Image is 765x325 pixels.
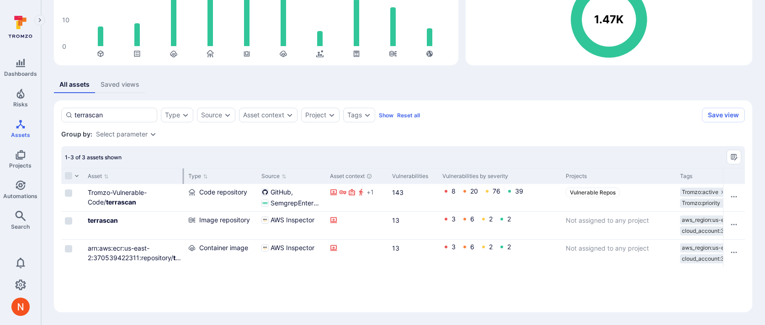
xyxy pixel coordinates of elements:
[566,244,649,252] span: Not assigned to any project
[305,111,326,119] button: Project
[392,216,399,224] a: 13
[61,212,84,239] div: Cell for selection
[37,16,43,24] i: Expand navigation menu
[65,172,72,179] span: Select all rows
[439,212,562,239] div: Cell for Vulnerabilities by severity
[562,184,676,211] div: Cell for Projects
[682,216,738,224] span: aws_region:us-east-2
[4,70,37,77] span: Dashboards
[182,111,189,119] button: Expand dropdown
[199,215,250,225] span: Image repository
[65,154,122,161] span: 1-3 of 3 assets shown
[570,189,616,196] span: Vulnerable Repos
[470,215,474,223] a: 6
[165,111,180,119] button: Type
[224,111,231,119] button: Expand dropdown
[452,243,456,251] a: 3
[149,131,157,138] button: Expand dropdown
[388,184,439,211] div: Cell for Vulnerabilities
[594,13,624,26] text: 1.47K
[702,108,745,122] button: Save view
[364,111,371,119] button: Expand dropdown
[61,130,92,139] span: Group by:
[258,212,326,239] div: Cell for Source
[562,212,676,239] div: Cell for Projects
[452,187,456,195] a: 8
[65,245,72,252] span: Select row
[489,215,493,223] a: 2
[727,217,741,232] button: Row actions menu
[13,101,28,108] span: Risks
[723,184,745,211] div: Cell for
[680,254,755,263] div: cloud_account:370539422311
[243,111,284,119] button: Asset context
[515,187,523,195] a: 39
[54,76,752,93] div: assets tabs
[271,215,314,225] span: AWS Inspector
[682,244,738,252] span: aws_region:us-east-2
[326,212,388,239] div: Cell for Asset context
[723,212,745,239] div: Cell for
[326,184,388,211] div: Cell for Asset context
[388,212,439,239] div: Cell for Vulnerabilities
[199,243,248,252] span: Container image
[367,173,372,179] div: Automatically discovered context associated with the asset
[96,131,148,138] button: Select parameter
[727,245,741,260] button: Row actions menu
[34,15,45,26] button: Expand navigation menu
[101,80,139,89] div: Saved views
[493,187,500,195] a: 76
[347,111,362,119] button: Tags
[723,240,745,267] div: Cell for
[188,173,208,180] button: Sort by Type
[96,131,157,138] div: grouping parameters
[727,150,741,164] div: Manage columns
[106,198,136,206] b: terrascan
[286,111,293,119] button: Expand dropdown
[470,243,474,251] a: 6
[566,172,673,180] div: Projects
[682,227,746,235] span: cloud_account:370539 …
[11,298,30,316] div: Neeren Patki
[11,131,30,138] span: Assets
[88,216,118,224] a: terrascan
[185,212,258,239] div: Cell for Type
[185,184,258,211] div: Cell for Type
[84,212,185,239] div: Cell for Asset
[507,215,511,223] a: 2
[201,111,222,119] button: Source
[62,42,66,50] text: 0
[682,189,718,196] span: Tromzo:active
[367,188,374,197] span: + 1
[439,240,562,267] div: Cell for Vulnerabilities by severity
[680,188,728,197] div: Tromzo:active
[682,255,746,262] span: cloud_account:370539 …
[59,80,90,89] div: All assets
[65,189,72,197] span: Select row
[88,244,181,300] a: arn:aws:ecr:us-east-2:370539422311:repository/terrascan/sha256:99fb441c0d3cb1fceda4f5f4a893b88694...
[727,189,741,204] button: Row actions menu
[379,112,393,119] button: Show
[61,240,84,267] div: Cell for selection
[397,112,420,119] button: Reset all
[392,172,435,180] div: Vulnerabilities
[61,184,84,211] div: Cell for selection
[562,240,676,267] div: Cell for Projects
[326,240,388,267] div: Cell for Asset context
[88,173,109,180] button: Sort by Asset
[74,110,153,120] input: Search asset
[271,243,314,252] span: AWS Inspector
[566,188,620,197] a: Vulnerable Repos
[84,184,185,211] div: Cell for Asset
[3,193,37,199] span: Automations
[9,162,32,169] span: Projects
[258,184,326,211] div: Cell for Source
[680,243,747,252] div: aws_region:us-east-2
[261,173,287,180] button: Sort by Source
